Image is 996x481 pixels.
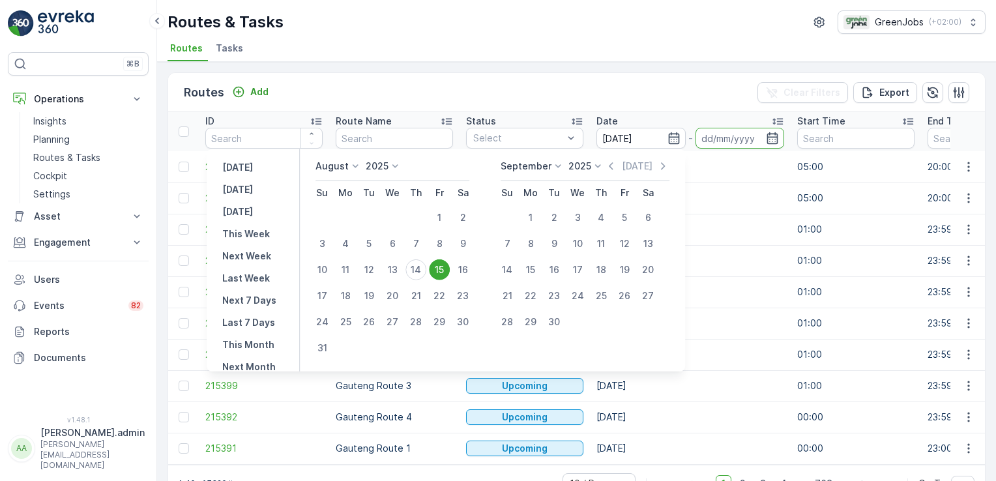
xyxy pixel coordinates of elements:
div: 27 [382,312,403,332]
button: Asset [8,203,149,229]
p: [DATE] [222,183,253,196]
div: 3 [312,233,332,254]
div: Toggle Row Selected [179,255,189,266]
th: Wednesday [566,181,589,205]
div: 10 [312,259,332,280]
th: Saturday [636,181,660,205]
div: 29 [520,312,541,332]
td: 01:00 [791,308,921,339]
div: 17 [567,259,588,280]
p: [DATE] [222,161,253,174]
div: 15 [520,259,541,280]
p: GreenJobs [875,16,924,29]
a: 215486 [205,192,323,205]
div: 22 [520,285,541,306]
th: Thursday [589,181,613,205]
p: Route Name [336,115,392,128]
span: 215400 [205,348,323,361]
div: 2 [544,207,564,228]
a: Routes & Tasks [28,149,149,167]
p: Events [34,299,121,312]
div: 19 [614,259,635,280]
p: August [315,160,349,173]
a: Users [8,267,149,293]
div: 27 [637,285,658,306]
td: [DATE] [590,276,791,308]
a: 215391 [205,442,323,455]
p: Add [250,85,269,98]
p: Upcoming [502,442,548,455]
p: ⌘B [126,59,139,69]
td: 01:00 [791,214,921,245]
div: 1 [520,207,541,228]
img: Green_Jobs_Logo.png [843,15,870,29]
td: 00:00 [791,401,921,433]
div: Toggle Row Selected [179,287,189,297]
p: ID [205,115,214,128]
a: 215392 [205,411,323,424]
input: dd/mm/yyyy [696,128,785,149]
div: Toggle Row Selected [179,224,189,235]
button: Today [217,182,258,197]
a: 215404 [205,223,323,236]
div: 9 [452,233,473,254]
div: 20 [382,285,403,306]
div: Toggle Row Selected [179,349,189,360]
div: 4 [591,207,611,228]
p: Documents [34,351,143,364]
p: Settings [33,188,70,201]
img: logo_light-DOdMpM7g.png [38,10,94,36]
div: 7 [405,233,426,254]
th: Sunday [495,181,519,205]
div: 25 [591,285,611,306]
div: 26 [359,312,379,332]
span: 215403 [205,254,323,267]
td: [DATE] [590,370,791,401]
div: Toggle Row Selected [179,318,189,328]
div: 21 [497,285,518,306]
div: 24 [567,285,588,306]
p: Asset [34,210,123,223]
th: Wednesday [381,181,404,205]
p: Status [466,115,496,128]
button: Upcoming [466,441,583,456]
div: 6 [637,207,658,228]
div: 9 [544,233,564,254]
p: 2025 [366,160,388,173]
div: Toggle Row Selected [179,193,189,203]
p: Cockpit [33,169,67,182]
input: dd/mm/yyyy [596,128,686,149]
div: Toggle Row Selected [179,443,189,454]
p: Engagement [34,236,123,249]
div: 16 [544,259,564,280]
th: Thursday [404,181,428,205]
button: This Month [217,337,280,353]
th: Tuesday [542,181,566,205]
div: 8 [429,233,450,254]
p: Start Time [797,115,845,128]
button: Next Month [217,359,281,375]
td: [DATE] [590,433,791,464]
div: 28 [405,312,426,332]
button: Upcoming [466,378,583,394]
div: 28 [497,312,518,332]
p: Planning [33,133,70,146]
div: Toggle Row Selected [179,412,189,422]
button: Next 7 Days [217,293,282,308]
p: Users [34,273,143,286]
input: Search [336,128,453,149]
td: Gauteng Route 3 [329,370,460,401]
p: 82 [131,300,141,311]
a: 215487 [205,160,323,173]
th: Tuesday [357,181,381,205]
div: 14 [405,259,426,280]
div: 25 [335,312,356,332]
div: 31 [312,338,332,358]
p: September [501,160,551,173]
div: 10 [567,233,588,254]
button: Next Week [217,248,276,264]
